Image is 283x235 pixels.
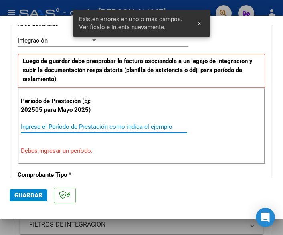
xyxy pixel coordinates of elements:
button: Guardar [10,189,47,201]
p: Debes ingresar un período. [21,146,262,156]
p: Comprobante Tipo * [18,170,92,180]
div: Open Intercom Messenger [256,208,275,227]
span: Integración [18,37,48,44]
span: Guardar [14,192,42,199]
span: Existen errores en uno o más campos. Verifícalo e intenta nuevamente. [79,15,188,31]
span: x [198,20,201,27]
strong: Luego de guardar debe preaprobar la factura asociandola a un legajo de integración y subir la doc... [23,57,253,83]
button: x [192,16,207,30]
p: Período de Prestación (Ej: 202505 para Mayo 2025) [21,97,93,115]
